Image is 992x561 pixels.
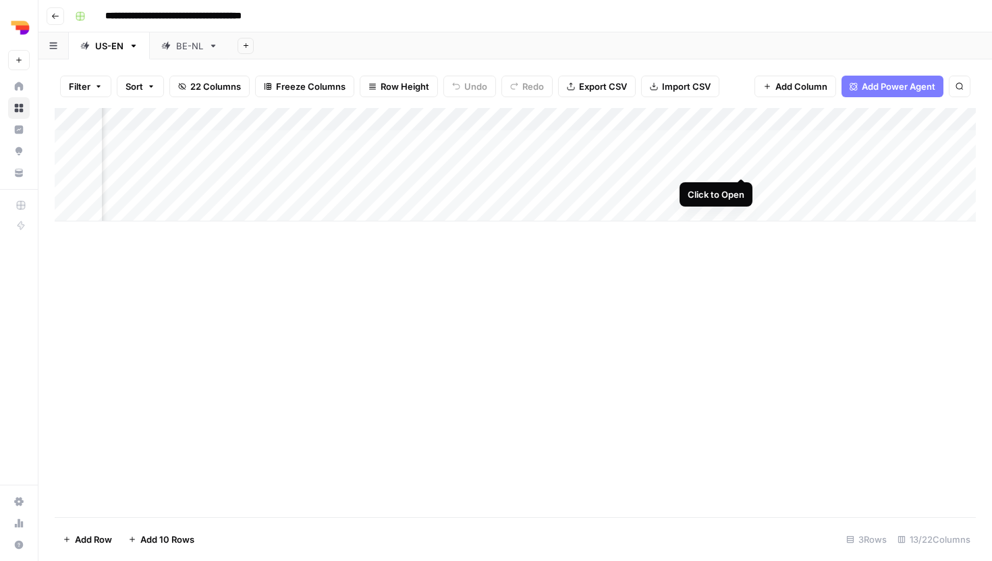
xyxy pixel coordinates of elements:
[522,80,544,93] span: Redo
[862,80,935,93] span: Add Power Agent
[69,80,90,93] span: Filter
[8,512,30,534] a: Usage
[443,76,496,97] button: Undo
[276,80,346,93] span: Freeze Columns
[255,76,354,97] button: Freeze Columns
[8,491,30,512] a: Settings
[579,80,627,93] span: Export CSV
[8,162,30,184] a: Your Data
[120,529,202,550] button: Add 10 Rows
[892,529,976,550] div: 13/22 Columns
[842,76,943,97] button: Add Power Agent
[501,76,553,97] button: Redo
[8,97,30,119] a: Browse
[150,32,229,59] a: BE-NL
[688,188,744,201] div: Click to Open
[754,76,836,97] button: Add Column
[662,80,711,93] span: Import CSV
[8,16,32,40] img: Depends Logo
[69,32,150,59] a: US-EN
[117,76,164,97] button: Sort
[8,11,30,45] button: Workspace: Depends
[95,39,123,53] div: US-EN
[558,76,636,97] button: Export CSV
[190,80,241,93] span: 22 Columns
[8,140,30,162] a: Opportunities
[360,76,438,97] button: Row Height
[381,80,429,93] span: Row Height
[126,80,143,93] span: Sort
[55,529,120,550] button: Add Row
[8,534,30,556] button: Help + Support
[841,529,892,550] div: 3 Rows
[641,76,719,97] button: Import CSV
[464,80,487,93] span: Undo
[75,533,112,546] span: Add Row
[8,119,30,140] a: Insights
[8,76,30,97] a: Home
[176,39,203,53] div: BE-NL
[775,80,827,93] span: Add Column
[140,533,194,546] span: Add 10 Rows
[169,76,250,97] button: 22 Columns
[60,76,111,97] button: Filter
